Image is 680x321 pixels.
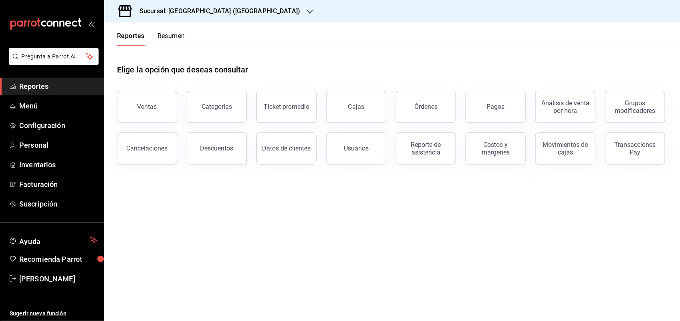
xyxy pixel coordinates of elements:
[264,103,309,110] div: Ticket promedio
[471,141,521,156] div: Costos y márgenes
[19,235,87,245] span: Ayuda
[19,100,97,111] span: Menú
[605,91,665,123] button: Grupos modificadores
[262,144,311,152] div: Datos de clientes
[200,144,234,152] div: Descuentos
[127,144,168,152] div: Cancelaciones
[326,91,386,123] a: Cajas
[117,132,177,165] button: Cancelaciones
[187,91,247,123] button: Categorías
[19,254,97,265] span: Recomienda Parrot
[9,48,99,65] button: Pregunta a Parrot AI
[256,91,317,123] button: Ticket promedio
[6,58,99,66] a: Pregunta a Parrot AI
[19,159,97,170] span: Inventarios
[19,273,97,284] span: [PERSON_NAME]
[19,81,97,92] span: Reportes
[117,32,185,46] div: navigation tabs
[117,91,177,123] button: Ventas
[541,141,590,156] div: Movimientos de cajas
[88,21,95,27] button: open_drawer_menu
[535,132,595,165] button: Movimientos de cajas
[535,91,595,123] button: Análisis de venta por hora
[133,6,300,16] h3: Sucursal: [GEOGRAPHIC_DATA] ([GEOGRAPHIC_DATA])
[19,140,97,150] span: Personal
[348,102,365,112] div: Cajas
[187,132,247,165] button: Descuentos
[19,199,97,209] span: Suscripción
[137,103,157,110] div: Ventas
[466,91,526,123] button: Pagos
[202,103,232,110] div: Categorías
[401,141,451,156] div: Reporte de asistencia
[344,144,369,152] div: Usuarios
[256,132,317,165] button: Datos de clientes
[610,141,660,156] div: Transacciones Pay
[157,32,185,46] button: Resumen
[10,309,97,318] span: Sugerir nueva función
[396,91,456,123] button: Órdenes
[326,132,386,165] button: Usuarios
[22,52,86,61] span: Pregunta a Parrot AI
[117,32,145,46] button: Reportes
[396,132,456,165] button: Reporte de asistencia
[605,132,665,165] button: Transacciones Pay
[117,64,248,76] h1: Elige la opción que deseas consultar
[19,179,97,190] span: Facturación
[610,99,660,114] div: Grupos modificadores
[466,132,526,165] button: Costos y márgenes
[19,120,97,131] span: Configuración
[541,99,590,114] div: Análisis de venta por hora
[414,103,438,110] div: Órdenes
[487,103,505,110] div: Pagos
